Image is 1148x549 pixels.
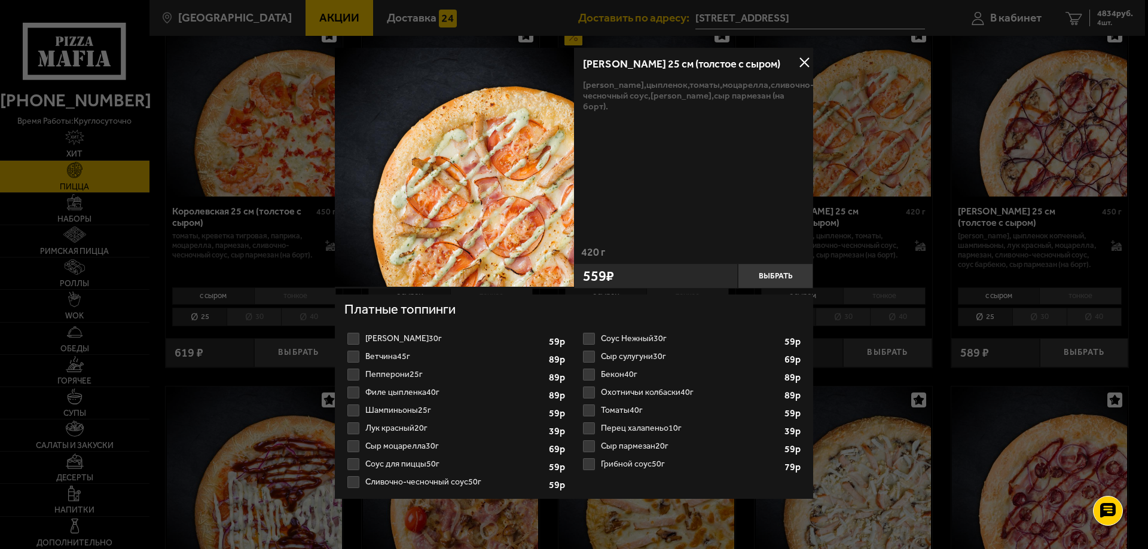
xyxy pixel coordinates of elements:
h4: Платные топпинги [344,300,804,322]
label: Охотничьи колбаски 40г [580,384,804,401]
li: Лук красный [344,419,568,437]
strong: 39 р [784,427,804,436]
li: Сыр моцарелла [344,437,568,455]
li: Охотничьи колбаски [580,384,804,401]
strong: 69 р [784,355,804,364]
strong: 59 р [549,337,568,346]
label: Сыр сулугуни 30г [580,348,804,366]
strong: 89 р [549,391,568,400]
label: Пепперони 25г [344,366,568,384]
label: Томаты 40г [580,401,804,419]
strong: 79 р [784,462,804,472]
label: Грибной соус 50г [580,455,804,473]
li: Соус Деликатес [344,330,568,348]
strong: 89 р [784,373,804,382]
strong: 59 р [784,444,804,454]
li: Томаты [580,401,804,419]
label: [PERSON_NAME] 30г [344,330,568,348]
label: Соус для пиццы 50г [344,455,568,473]
strong: 59 р [549,409,568,418]
li: Соус для пиццы [344,455,568,473]
li: Сыр пармезан [580,437,804,455]
img: Чикен Ранч 25 см (толстое с сыром) [335,48,574,287]
label: Сливочно-чесночный соус 50г [344,473,568,491]
li: Филе цыпленка [344,384,568,401]
label: Филе цыпленка 40г [344,384,568,401]
div: 420 г [574,247,813,263]
li: Сливочно-чесночный соус [344,473,568,491]
strong: 69 р [549,444,568,454]
label: Соус Нежный 30г [580,330,804,348]
li: Ветчина [344,348,568,366]
li: Сыр сулугуни [580,348,804,366]
li: Бекон [580,366,804,384]
h3: [PERSON_NAME] 25 см (толстое с сыром) [583,59,804,69]
label: Ветчина 45г [344,348,568,366]
strong: 59 р [549,462,568,472]
strong: 89 р [549,373,568,382]
li: Перец халапеньо [580,419,804,437]
label: Шампиньоны 25г [344,401,568,419]
strong: 59 р [784,337,804,346]
strong: 39 р [549,427,568,436]
li: Шампиньоны [344,401,568,419]
label: Сыр пармезан 20г [580,437,804,455]
label: Перец халапеньо 10г [580,419,804,437]
li: Соус Нежный [580,330,804,348]
p: [PERSON_NAME], цыпленок, томаты, моцарелла, сливочно-чесночный соус, [PERSON_NAME], сыр пармезан ... [583,79,804,112]
li: Пепперони [344,366,568,384]
strong: 59 р [549,480,568,490]
label: Сыр моцарелла 30г [344,437,568,455]
strong: 89 р [549,355,568,364]
strong: 89 р [784,391,804,400]
li: Грибной соус [580,455,804,473]
label: Бекон 40г [580,366,804,384]
button: Выбрать [738,263,813,289]
strong: 59 р [784,409,804,418]
span: 559 ₽ [583,269,614,283]
label: Лук красный 20г [344,419,568,437]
